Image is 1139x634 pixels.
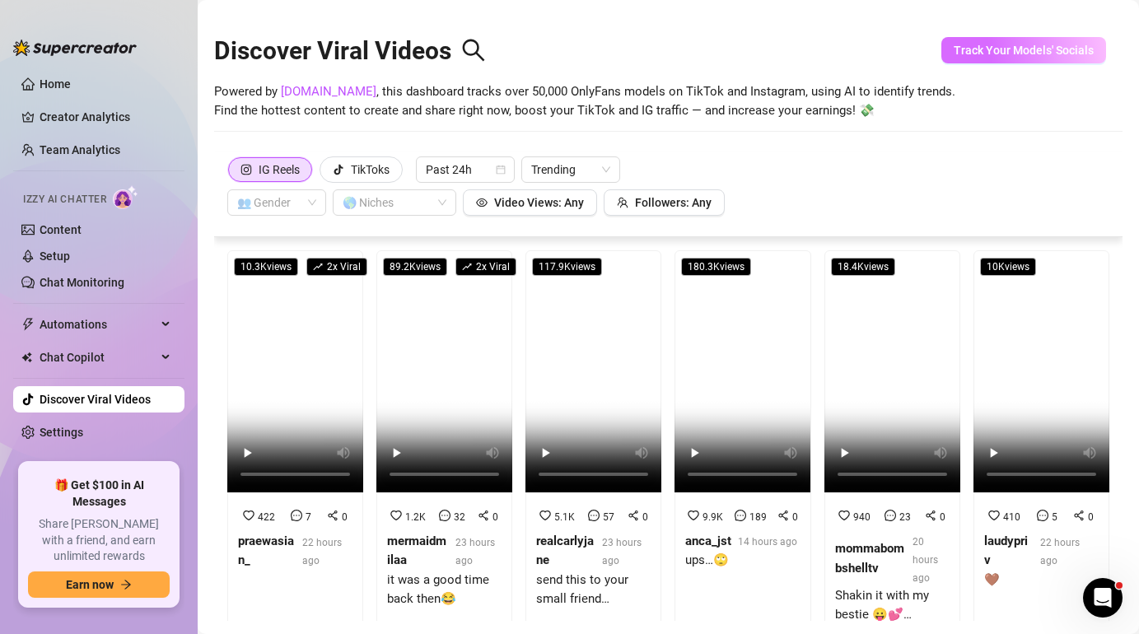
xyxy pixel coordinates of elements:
[302,537,342,566] span: 22 hours ago
[306,511,311,523] span: 7
[66,578,114,591] span: Earn now
[40,311,156,338] span: Automations
[40,426,83,439] a: Settings
[390,510,402,521] span: heart
[28,571,170,598] button: Earn nowarrow-right
[478,510,489,521] span: share-alt
[1040,537,1080,566] span: 22 hours ago
[1083,578,1123,618] iframe: Intercom live chat
[940,511,945,523] span: 0
[21,352,32,363] img: Chat Copilot
[351,157,390,182] div: TikToks
[628,510,639,521] span: share-alt
[831,258,895,276] span: 18.4K views
[536,571,651,609] div: send this to your small friend #fortheboys #datingme #[GEOGRAPHIC_DATA] #explore #goviral
[291,510,302,521] span: message
[536,534,594,568] strong: realcarlyjane
[688,510,699,521] span: heart
[1003,511,1020,523] span: 410
[1073,510,1085,521] span: share-alt
[984,534,1028,568] strong: laudypriv
[23,192,106,207] span: Izzy AI Chatter
[461,38,486,63] span: search
[238,534,294,568] strong: praewasian_
[925,510,936,521] span: share-alt
[40,249,70,263] a: Setup
[40,143,120,156] a: Team Analytics
[838,510,850,521] span: heart
[539,510,551,521] span: heart
[1088,511,1094,523] span: 0
[853,511,871,523] span: 940
[387,571,502,609] div: it was a good time back then😂
[258,511,275,523] span: 422
[835,586,950,625] div: Shakin it with my bestie 😛💕 @mommabombshelltv
[306,258,367,276] span: 2 x Viral
[463,189,597,216] button: Video Views: Any
[387,534,446,568] strong: mermaidmilaa
[531,157,610,182] span: Trending
[685,551,797,571] div: ups…🙄
[120,579,132,590] span: arrow-right
[455,537,495,566] span: 23 hours ago
[602,537,642,566] span: 23 hours ago
[234,258,298,276] span: 10.3K views
[476,197,488,208] span: eye
[40,276,124,289] a: Chat Monitoring
[342,511,348,523] span: 0
[835,541,904,576] strong: mommabombshelltv
[913,536,938,584] span: 20 hours ago
[240,164,252,175] span: instagram
[1037,510,1048,521] span: message
[21,318,35,331] span: thunderbolt
[113,185,138,209] img: AI Chatter
[40,344,156,371] span: Chat Copilot
[462,262,472,272] span: rise
[492,511,498,523] span: 0
[454,511,465,523] span: 32
[777,510,789,521] span: share-alt
[383,258,447,276] span: 89.2K views
[588,510,600,521] span: message
[554,511,575,523] span: 5.1K
[496,165,506,175] span: calendar
[40,223,82,236] a: Content
[532,258,602,276] span: 117.9K views
[885,510,896,521] span: message
[13,40,137,56] img: logo-BBDzfeDw.svg
[642,511,648,523] span: 0
[681,258,751,276] span: 180.3K views
[327,510,338,521] span: share-alt
[703,511,723,523] span: 9.9K
[455,258,516,276] span: 2 x Viral
[214,35,486,67] h2: Discover Viral Videos
[439,510,450,521] span: message
[40,393,151,406] a: Discover Viral Videos
[313,262,323,272] span: rise
[749,511,767,523] span: 189
[984,571,1099,590] div: 🤎
[980,258,1036,276] span: 10K views
[40,104,171,130] a: Creator Analytics
[604,189,725,216] button: Followers: Any
[735,510,746,521] span: message
[635,196,712,209] span: Followers: Any
[28,478,170,510] span: 🎁 Get $100 in AI Messages
[28,516,170,565] span: Share [PERSON_NAME] with a friend, and earn unlimited rewards
[40,77,71,91] a: Home
[1052,511,1057,523] span: 5
[426,157,505,182] span: Past 24h
[954,44,1094,57] span: Track Your Models' Socials
[281,84,376,99] a: [DOMAIN_NAME]
[988,510,1000,521] span: heart
[603,511,614,523] span: 57
[738,536,797,548] span: 14 hours ago
[333,164,344,175] span: tik-tok
[685,534,731,548] strong: anca_jst
[243,510,254,521] span: heart
[214,82,955,121] span: Powered by , this dashboard tracks over 50,000 OnlyFans models on TikTok and Instagram, using AI ...
[405,511,426,523] span: 1.2K
[941,37,1106,63] button: Track Your Models' Socials
[494,196,584,209] span: Video Views: Any
[617,197,628,208] span: team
